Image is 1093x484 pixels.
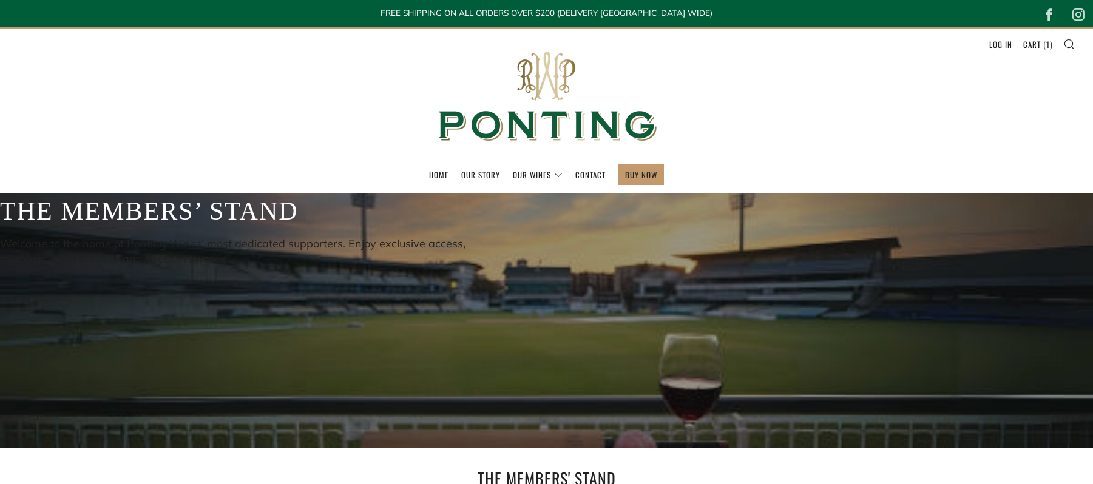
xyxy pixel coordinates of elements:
img: Ponting Wines [425,29,668,164]
a: Contact [575,165,606,184]
a: Our Story [461,165,500,184]
a: Log in [989,35,1012,54]
a: Home [429,165,448,184]
a: Our Wines [513,165,563,184]
a: Cart (1) [1023,35,1052,54]
span: 1 [1046,38,1050,50]
a: BUY NOW [625,165,657,184]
